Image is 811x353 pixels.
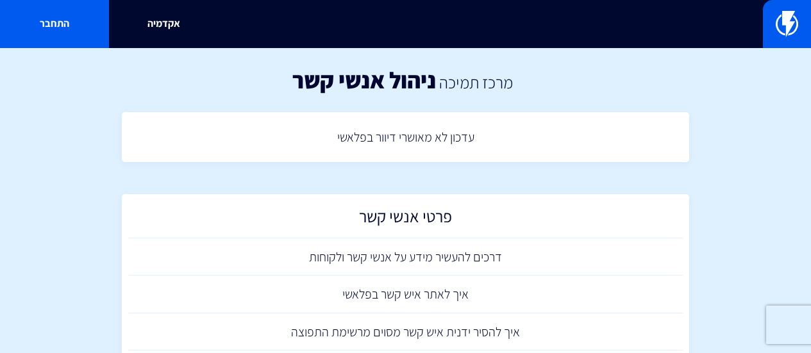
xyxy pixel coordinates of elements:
[128,313,683,351] a: איך להסיר ידנית איש קשר מסוים מרשימת התפוצה
[292,67,436,93] h1: ניהול אנשי קשר
[128,201,683,238] a: פרטי אנשי קשר
[128,275,683,313] a: איך לאתר איש קשר בפלאשי
[439,71,513,93] a: מרכז תמיכה
[128,238,683,276] a: דרכים להעשיר מידע על אנשי קשר ולקוחות
[162,10,649,39] input: חיפוש מהיר...
[128,119,683,156] a: עדכון לא מאושרי דיוור בפלאשי
[135,207,677,232] h2: פרטי אנשי קשר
